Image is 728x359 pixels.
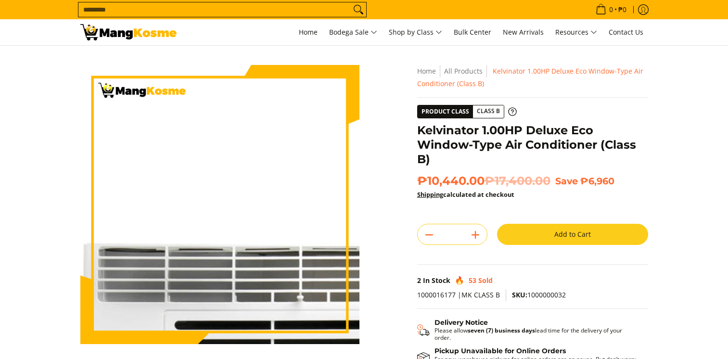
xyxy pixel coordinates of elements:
del: ₱17,400.00 [485,174,550,188]
span: 2 [417,276,421,285]
strong: Delivery Notice [434,318,488,327]
button: Add to Cart [497,224,648,245]
p: Please allow lead time for the delivery of your order. [434,327,639,341]
a: Shop by Class [384,19,447,45]
button: Shipping & Delivery [417,319,639,342]
span: Product Class [418,105,473,118]
span: ₱0 [617,6,628,13]
a: All Products [444,66,483,76]
span: Bulk Center [454,27,491,37]
h1: Kelvinator 1.00HP Deluxe Eco Window-Type Air Conditioner (Class B) [417,123,648,167]
button: Add [464,227,487,243]
a: Home [294,19,322,45]
strong: Pickup Unavailable for Online Orders [434,346,566,355]
span: • [593,4,629,15]
span: ₱6,960 [580,175,614,187]
img: Kelvinator 1.00HP Deluxe Eco Window-Type Air Conditioner (Class B) [80,65,359,344]
a: Product Class Class B [417,105,517,118]
button: Search [351,2,366,17]
nav: Main Menu [186,19,648,45]
span: 53 [469,276,476,285]
span: SKU: [512,290,527,299]
a: Bodega Sale [324,19,382,45]
a: New Arrivals [498,19,549,45]
a: Bulk Center [449,19,496,45]
span: Home [299,27,318,37]
span: Resources [555,26,597,38]
a: Resources [550,19,602,45]
a: Contact Us [604,19,648,45]
span: 1000000032 [512,290,566,299]
span: Contact Us [609,27,643,37]
span: Class B [473,105,504,117]
span: In Stock [423,276,450,285]
strong: calculated at checkout [417,190,514,199]
span: ₱10,440.00 [417,174,550,188]
a: Home [417,66,436,76]
strong: seven (7) business days [468,326,535,334]
span: 0 [608,6,614,13]
a: Shipping [417,190,443,199]
span: Shop by Class [389,26,442,38]
span: Kelvinator 1.00HP Deluxe Eco Window-Type Air Conditioner (Class B) [417,66,643,88]
span: Sold [478,276,493,285]
span: Bodega Sale [329,26,377,38]
span: Save [555,175,578,187]
nav: Breadcrumbs [417,65,648,90]
button: Subtract [418,227,441,243]
span: 1000016177 |MK CLASS B [417,290,500,299]
span: New Arrivals [503,27,544,37]
img: Kelvinator Eco HE: Window Type Aircon 1.00 HP - Class B l Mang Kosme [80,24,177,40]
